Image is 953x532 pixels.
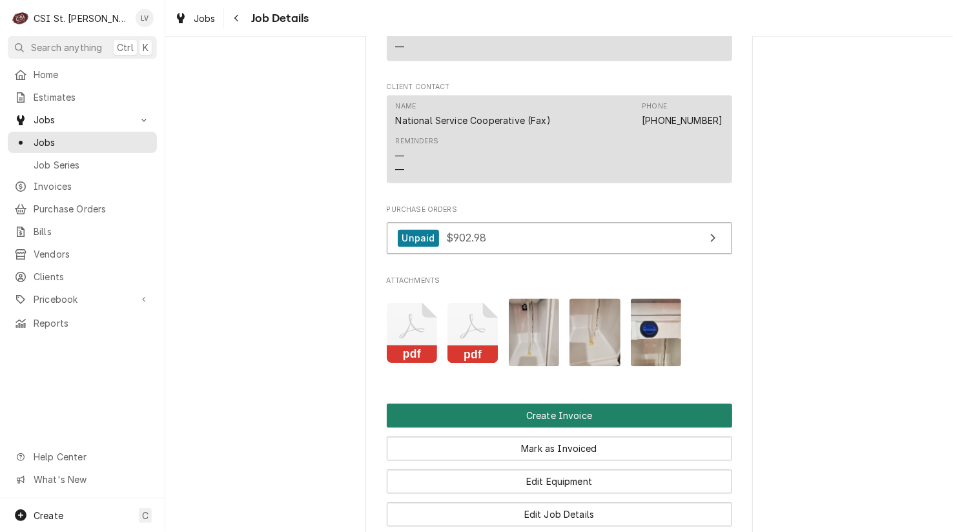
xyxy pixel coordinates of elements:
[387,276,732,286] span: Attachments
[8,109,157,130] a: Go to Jobs
[387,404,732,427] div: Button Group Row
[631,298,682,366] img: C0WXG8qETJmBY9AiJjYT
[8,87,157,108] a: Estimates
[8,266,157,287] a: Clients
[396,136,438,147] div: Reminders
[34,292,131,306] span: Pricebook
[8,289,157,310] a: Go to Pricebook
[34,270,150,283] span: Clients
[396,149,405,163] div: —
[8,154,157,176] a: Job Series
[34,247,150,261] span: Vendors
[396,101,551,127] div: Name
[12,9,30,27] div: C
[8,64,157,85] a: Home
[34,202,150,216] span: Purchase Orders
[12,9,30,27] div: CSI St. Louis's Avatar
[398,229,440,247] div: Unpaid
[387,289,732,377] span: Attachments
[446,231,486,244] span: $902.98
[34,179,150,193] span: Invoices
[247,10,309,27] span: Job Details
[142,509,149,522] span: C
[34,225,150,238] span: Bills
[387,276,732,376] div: Attachments
[34,158,150,172] span: Job Series
[387,460,732,493] div: Button Group Row
[8,243,157,265] a: Vendors
[34,68,150,81] span: Home
[569,298,620,366] img: NJWo6BSSvWEUFHaP2lgn
[387,298,438,366] button: pdf
[387,95,732,189] div: Client Contact List
[8,36,157,59] button: Search anythingCtrlK
[396,163,405,176] div: —
[143,41,149,54] span: K
[34,450,149,464] span: Help Center
[396,101,416,112] div: Name
[34,316,150,330] span: Reports
[8,221,157,242] a: Bills
[396,114,551,127] div: National Service Cooperative (Fax)
[642,101,667,112] div: Phone
[8,176,157,197] a: Invoices
[387,436,732,460] button: Mark as Invoiced
[34,12,128,25] div: CSI St. [PERSON_NAME]
[387,404,732,427] button: Create Invoice
[31,41,102,54] span: Search anything
[117,41,134,54] span: Ctrl
[8,446,157,467] a: Go to Help Center
[387,205,732,215] span: Purchase Orders
[387,82,732,189] div: Client Contact
[34,510,63,521] span: Create
[387,95,732,183] div: Contact
[387,427,732,460] div: Button Group Row
[8,198,157,220] a: Purchase Orders
[387,82,732,92] span: Client Contact
[169,8,221,29] a: Jobs
[387,222,732,254] a: View Purchase Order
[136,9,154,27] div: LV
[387,502,732,526] button: Edit Job Details
[396,40,405,54] div: —
[34,113,131,127] span: Jobs
[396,136,438,176] div: Reminders
[509,298,560,366] img: xXCnKxgRNah8mgVa7e8Q
[8,132,157,153] a: Jobs
[136,9,154,27] div: Lisa Vestal's Avatar
[387,469,732,493] button: Edit Equipment
[387,205,732,260] div: Purchase Orders
[34,136,150,149] span: Jobs
[642,101,722,127] div: Phone
[194,12,216,25] span: Jobs
[8,312,157,334] a: Reports
[387,493,732,526] div: Button Group Row
[227,8,247,28] button: Navigate back
[447,298,498,366] button: pdf
[642,115,722,126] a: [PHONE_NUMBER]
[8,469,157,490] a: Go to What's New
[34,473,149,486] span: What's New
[34,90,150,104] span: Estimates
